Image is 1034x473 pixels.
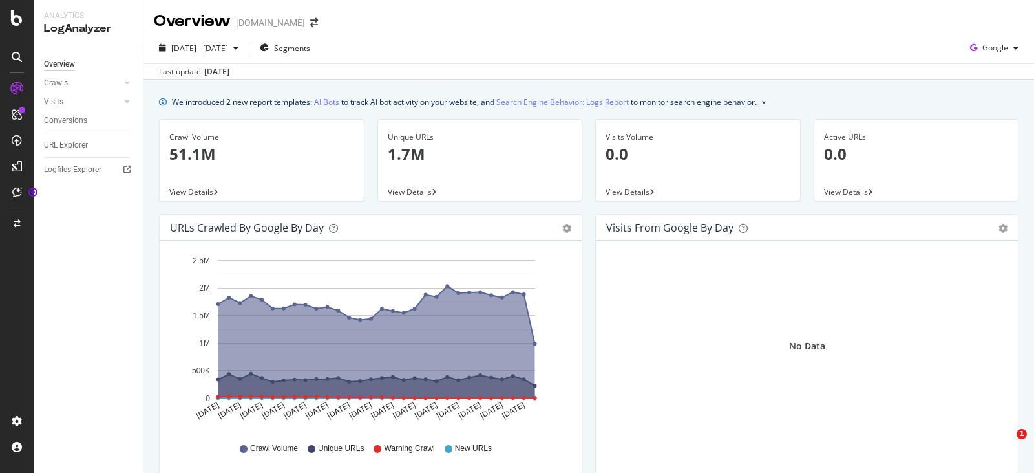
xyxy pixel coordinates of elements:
span: View Details [169,186,213,197]
div: [DATE] [204,66,229,78]
span: View Details [824,186,868,197]
a: Search Engine Behavior: Logs Report [496,95,629,109]
text: 2M [199,284,210,293]
iframe: Intercom live chat [990,429,1021,460]
span: Crawl Volume [250,443,298,454]
span: Warning Crawl [384,443,434,454]
div: Last update [159,66,229,78]
a: Logfiles Explorer [44,163,134,177]
span: Segments [274,43,310,54]
text: [DATE] [216,401,242,421]
span: 1 [1017,429,1027,439]
div: arrow-right-arrow-left [310,18,318,27]
div: Visits [44,95,63,109]
div: LogAnalyzer [44,21,132,36]
text: [DATE] [457,401,483,421]
p: 0.0 [606,143,790,165]
p: 1.7M [388,143,573,165]
div: Tooltip anchor [27,186,39,198]
div: Logfiles Explorer [44,163,101,177]
svg: A chart. [170,251,567,431]
text: 1M [199,339,210,348]
div: No Data [789,340,825,353]
div: Crawls [44,76,68,90]
a: Crawls [44,76,121,90]
div: Unique URLs [388,131,573,143]
text: 1.5M [193,311,210,320]
a: Conversions [44,114,134,127]
div: We introduced 2 new report templates: to track AI bot activity on your website, and to monitor se... [172,95,757,109]
a: Visits [44,95,121,109]
p: 51.1M [169,143,354,165]
div: URL Explorer [44,138,88,152]
div: URLs Crawled by Google by day [170,221,324,234]
text: [DATE] [348,401,374,421]
div: [DOMAIN_NAME] [236,16,305,29]
text: [DATE] [195,401,220,421]
div: gear [998,224,1008,233]
text: [DATE] [326,401,352,421]
text: [DATE] [392,401,417,421]
span: New URLs [455,443,492,454]
div: Crawl Volume [169,131,354,143]
div: Visits from Google by day [606,221,733,234]
span: [DATE] - [DATE] [171,43,228,54]
text: [DATE] [435,401,461,421]
a: AI Bots [314,95,339,109]
text: [DATE] [238,401,264,421]
text: [DATE] [479,401,505,421]
a: URL Explorer [44,138,134,152]
button: [DATE] - [DATE] [154,38,244,58]
div: Active URLs [824,131,1009,143]
button: Google [965,38,1024,58]
div: Overview [44,58,75,71]
text: [DATE] [500,401,526,421]
a: Overview [44,58,134,71]
button: close banner [759,93,769,111]
div: Analytics [44,10,132,21]
span: View Details [606,186,649,197]
button: Segments [255,38,315,58]
text: [DATE] [370,401,396,421]
text: 2.5M [193,256,210,265]
p: 0.0 [824,143,1009,165]
div: Overview [154,10,231,32]
text: [DATE] [304,401,330,421]
div: Visits Volume [606,131,790,143]
span: Google [982,42,1008,53]
text: 0 [206,394,210,403]
text: [DATE] [260,401,286,421]
div: gear [562,224,571,233]
text: 500K [192,366,210,375]
div: info banner [159,95,1018,109]
span: View Details [388,186,432,197]
text: [DATE] [282,401,308,421]
div: Conversions [44,114,87,127]
span: Unique URLs [318,443,364,454]
text: [DATE] [413,401,439,421]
